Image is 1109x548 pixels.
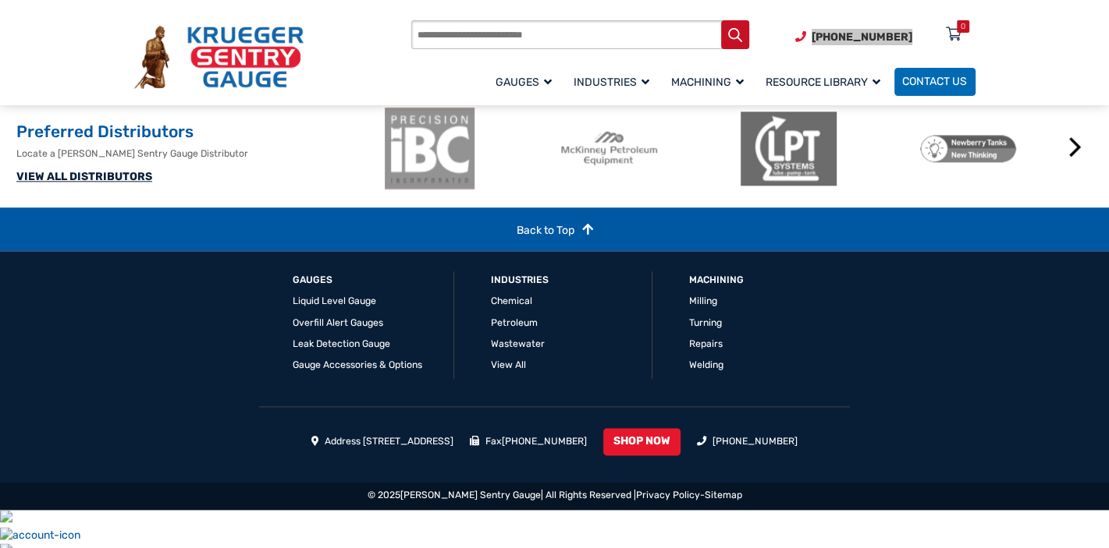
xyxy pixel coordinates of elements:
span: Contact Us [902,76,967,89]
a: VIEW ALL DISTRIBUTORS [16,170,152,183]
a: GAUGES [293,274,332,288]
a: Resource Library [758,65,894,97]
a: Gauges [488,65,566,97]
a: Turning [689,317,722,328]
a: Leak Detection Gauge [293,338,390,349]
span: Gauges [496,76,552,89]
a: Privacy Policy [636,490,700,500]
img: ibc-logo [382,108,478,189]
a: Petroleum [491,317,538,328]
span: [PHONE_NUMBER] [812,30,912,44]
img: McKinney Petroleum Equipment [561,108,657,189]
img: LPT [741,108,837,189]
img: Newberry Tanks [920,108,1016,189]
a: Milling [689,295,717,306]
a: View All [491,359,526,370]
li: Fax [470,434,588,448]
button: 1 of 2 [702,198,718,214]
a: Machining [663,65,758,97]
li: Address [STREET_ADDRESS] [311,434,454,448]
a: Industries [491,274,549,288]
button: 3 of 2 [749,198,765,214]
span: Industries [574,76,649,89]
span: Machining [671,76,744,89]
a: Machining [689,274,744,288]
a: Industries [566,65,663,97]
button: 2 of 2 [726,198,741,214]
a: Repairs [689,338,723,349]
a: Wastewater [491,338,545,349]
p: Locate a [PERSON_NAME] Sentry Gauge Distributor [16,147,375,161]
a: Liquid Level Gauge [293,295,376,306]
a: Gauge Accessories & Options [293,359,422,370]
h2: Preferred Distributors [16,121,375,143]
a: [PERSON_NAME] Sentry Gauge [400,490,541,500]
a: [PHONE_NUMBER] [713,436,798,447]
span: Resource Library [766,76,880,89]
button: Next [1060,132,1091,163]
a: Contact Us [894,68,976,96]
a: Welding [689,359,723,370]
a: Phone Number (920) 434-8860 [795,29,912,45]
img: Krueger Sentry Gauge [134,26,304,88]
a: Chemical [491,295,532,306]
a: Overfill Alert Gauges [293,317,383,328]
div: 0 [961,20,965,33]
a: Sitemap [705,490,742,500]
a: SHOP NOW [603,428,681,455]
